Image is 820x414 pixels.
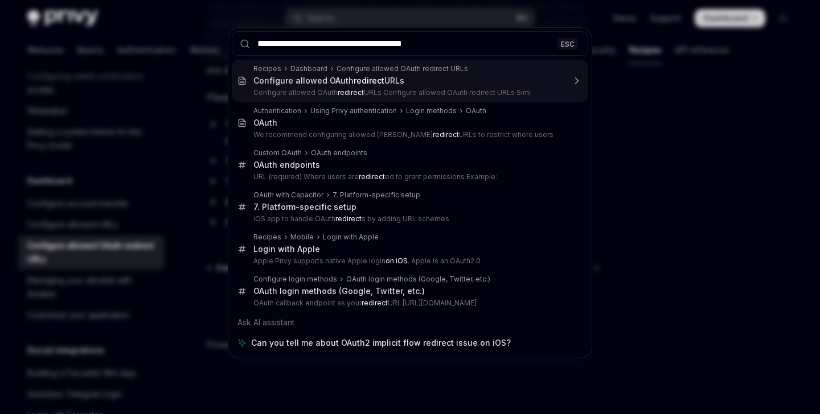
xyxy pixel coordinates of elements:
b: on iOS [386,256,408,265]
div: ESC [557,38,578,49]
div: Configure login methods [253,275,337,284]
div: Configure allowed OAuth URLs [253,76,404,86]
div: Configure allowed OAuth redirect URLs [337,64,468,73]
div: OAuth [466,106,486,115]
b: redirect [354,76,384,85]
div: Login with Apple [323,233,379,242]
div: OAuth login methods (Google, Twitter, etc.) [253,286,425,296]
div: Using Privy authentication [310,106,397,115]
div: Dashboard [290,64,327,73]
div: 7. Platform-specific setup [333,191,420,200]
div: OAuth [253,118,277,128]
p: iOS app to handle OAuth s by adding URL schemes [253,214,564,223]
p: Apple Privy supports native Apple login . Apple is an OAuth2.0 [253,256,564,266]
b: redirect [359,172,385,181]
div: Recipes [253,64,281,73]
div: OAuth with Capacitor [253,191,323,200]
p: We recommend configuring allowed [PERSON_NAME] URLs to restrict where users [253,130,564,139]
b: redirect [338,88,364,97]
p: OAuth callback endpoint as your URI: [URL][DOMAIN_NAME] [253,299,564,308]
div: Login with Apple [253,244,320,254]
div: Mobile [290,233,314,242]
span: Can you tell me about OAuth2 implicit flow redirect issue on iOS? [251,337,511,349]
b: redirect [335,214,362,223]
div: 7. Platform-specific setup [253,202,356,212]
b: redirect [433,130,459,139]
div: Recipes [253,233,281,242]
p: URL (required) Where users are ed to grant permissions Example: [253,172,564,181]
div: OAuth login methods (Google, Twitter, etc.) [346,275,490,284]
p: Configure allowed OAuth URLs Configure allowed OAuth redirect URLs Simi [253,88,564,97]
div: Ask AI assistant [232,312,588,333]
div: Login methods [406,106,457,115]
div: Custom OAuth [253,148,302,158]
div: OAuth endpoints [311,148,367,158]
div: OAuth endpoints [253,160,320,170]
b: redirect [362,299,388,307]
div: Authentication [253,106,301,115]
